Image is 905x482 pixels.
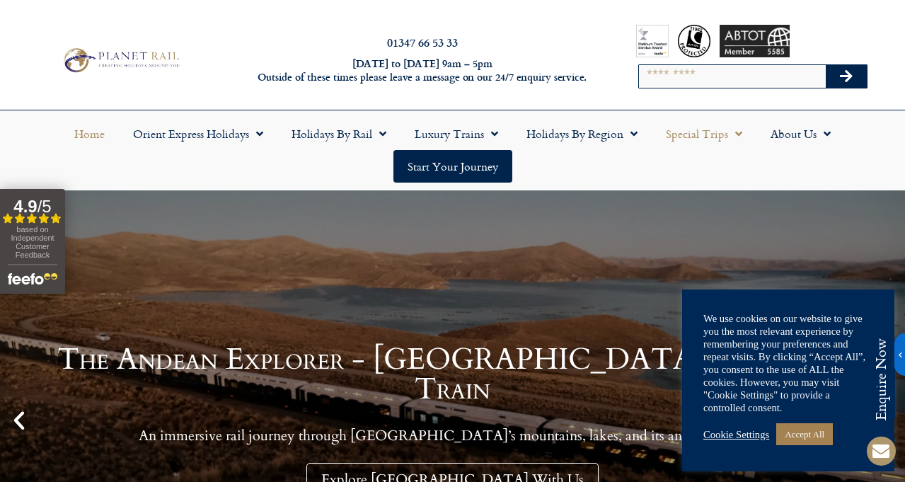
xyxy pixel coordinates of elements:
[652,117,756,150] a: Special Trips
[35,427,870,444] p: An immersive rail journey through [GEOGRAPHIC_DATA]’s mountains, lakes, and its ancient heritage.
[826,65,867,88] button: Search
[393,150,512,183] a: Start your Journey
[35,345,870,404] h1: The Andean Explorer - [GEOGRAPHIC_DATA] by Luxury Train
[119,117,277,150] a: Orient Express Holidays
[59,45,182,76] img: Planet Rail Train Holidays Logo
[60,117,119,150] a: Home
[7,117,898,183] nav: Menu
[400,117,512,150] a: Luxury Trains
[7,408,31,432] div: Previous slide
[776,423,833,445] a: Accept All
[277,117,400,150] a: Holidays by Rail
[703,312,873,414] div: We use cookies on our website to give you the most relevant experience by remembering your prefer...
[387,34,458,50] a: 01347 66 53 33
[512,117,652,150] a: Holidays by Region
[245,57,600,84] h6: [DATE] to [DATE] 9am – 5pm Outside of these times please leave a message on our 24/7 enquiry serv...
[756,117,845,150] a: About Us
[703,428,769,441] a: Cookie Settings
